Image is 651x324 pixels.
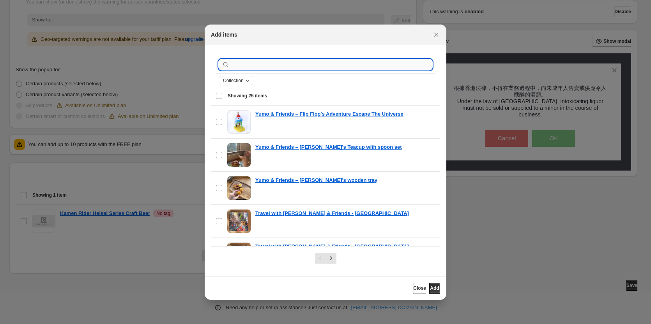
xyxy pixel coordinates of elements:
a: Yumo & Friends – [PERSON_NAME]'s Teacup with spoon set [255,143,402,151]
a: Travel with [PERSON_NAME] & Friends - [GEOGRAPHIC_DATA] [255,210,409,217]
a: Yumo & Friends – Flip Flop's Adventure Escape The Universe [255,110,403,118]
img: Yumo & Friends – Loveramics's Teacup with spoon set [227,143,251,167]
button: Close [413,283,426,294]
nav: Pagination [315,253,336,264]
button: Add [429,283,440,294]
span: Add [430,285,439,291]
img: Travel with Yumo & Friends - Hong Kong [227,210,251,233]
h2: Add items [211,31,237,39]
span: Close [413,285,426,291]
button: Close [431,29,442,40]
button: Collection [219,76,253,85]
a: Travel with [PERSON_NAME] & Friends - [GEOGRAPHIC_DATA] [255,243,409,250]
img: Travel with Yumo & Friends - Macau [227,243,251,266]
span: Collection [223,77,244,84]
a: Yumo & Friends – [PERSON_NAME]'s wooden tray [255,176,377,184]
span: Showing 25 items [228,93,267,99]
img: Yumo & Friends – Flip Flop's Adventure Escape The Universe [227,110,251,134]
img: Yumo & Friends – Loveramics's wooden tray [227,176,251,200]
button: Next [325,253,336,264]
